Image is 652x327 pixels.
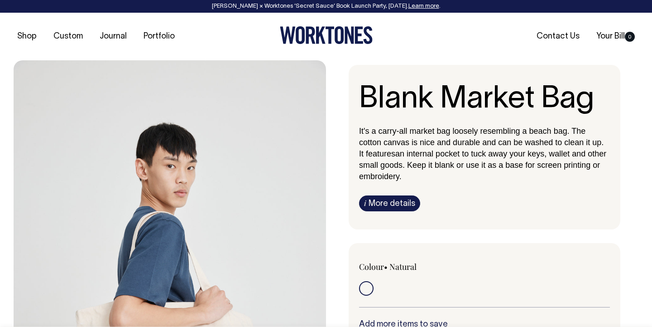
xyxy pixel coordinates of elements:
a: iMore details [359,195,420,211]
div: Colour [359,261,460,272]
span: an internal pocket to tuck away your keys, wallet and other small goods. Keep it blank or use it ... [359,149,606,181]
span: It's a carry-all market bag loosely resembling a beach bag. The cotton canvas is nice and durable... [359,127,604,158]
h1: Blank Market Bag [359,83,610,117]
a: Your Bill0 [593,29,638,44]
a: Contact Us [533,29,583,44]
a: Journal [96,29,130,44]
a: Learn more [408,4,439,9]
span: t features [361,149,395,158]
label: Natural [389,261,417,272]
a: Portfolio [140,29,178,44]
span: i [364,198,366,208]
span: • [384,261,388,272]
span: 0 [625,32,635,42]
a: Custom [50,29,86,44]
a: Shop [14,29,40,44]
div: [PERSON_NAME] × Worktones ‘Secret Sauce’ Book Launch Party, [DATE]. . [9,3,643,10]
